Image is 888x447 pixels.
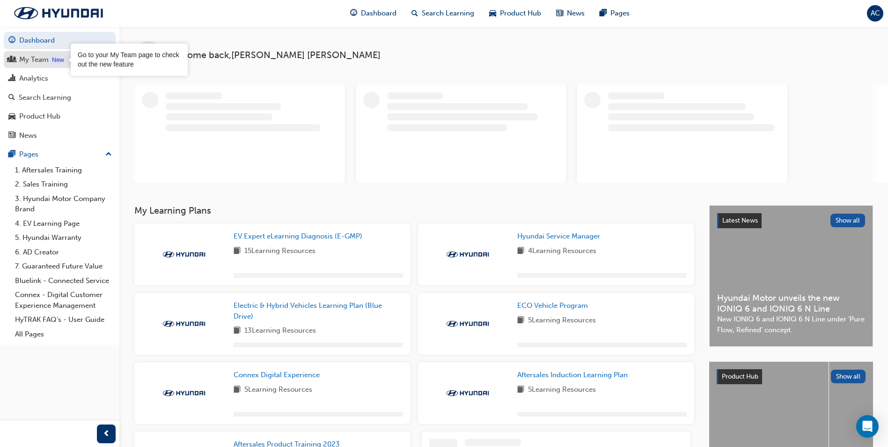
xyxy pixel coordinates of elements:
[234,232,362,240] span: EV Expert eLearning Diagnosis (E-GMP)
[8,37,15,45] span: guage-icon
[517,384,524,396] span: book-icon
[717,293,865,314] span: Hyundai Motor unveils the new IONIQ 6 and IONIQ 6 N Line
[528,315,596,327] span: 5 Learning Resources
[234,384,241,396] span: book-icon
[11,163,116,178] a: 1. Aftersales Training
[11,245,116,260] a: 6. AD Creator
[11,192,116,216] a: 3. Hyundai Motor Company Brand
[556,7,563,19] span: news-icon
[856,415,879,438] div: Open Intercom Messenger
[11,259,116,274] a: 7. Guaranteed Future Value
[549,4,592,23] a: news-iconNews
[831,370,866,383] button: Show all
[517,301,588,310] span: ECO Vehicle Program
[244,246,316,257] span: 15 Learning Resources
[158,319,210,328] img: Trak
[234,300,403,321] a: Electric & Hybrid Vehicles Learning Plan (Blue Drive)
[411,7,418,19] span: search-icon
[234,370,323,380] a: Connex Digital Experience
[517,370,631,380] a: Aftersales Induction Learning Plan
[350,7,357,19] span: guage-icon
[8,94,15,102] span: search-icon
[11,274,116,288] a: Bluelink - Connected Service
[4,32,116,49] a: Dashboard
[482,4,549,23] a: car-iconProduct Hub
[717,314,865,335] span: New IONIQ 6 and IONIQ 6 N Line under ‘Pure Flow, Refined’ concept.
[517,232,600,240] span: Hyundai Service Manager
[8,112,15,121] span: car-icon
[19,149,38,160] div: Pages
[722,372,758,380] span: Product Hub
[422,8,474,19] span: Search Learning
[722,216,758,224] span: Latest News
[830,214,866,227] button: Show all
[11,327,116,342] a: All Pages
[103,428,110,440] span: prev-icon
[4,127,116,144] a: News
[867,5,883,22] button: AC
[600,7,607,19] span: pages-icon
[4,146,116,163] button: Pages
[19,73,48,84] div: Analytics
[709,205,873,347] a: Latest NewsShow allHyundai Motor unveils the new IONIQ 6 and IONIQ 6 N LineNew IONIQ 6 and IONIQ ...
[717,369,866,384] a: Product HubShow all
[517,300,592,311] a: ECO Vehicle Program
[78,51,181,69] div: Go to your My Team page to check out the new feature
[489,7,496,19] span: car-icon
[234,246,241,257] span: book-icon
[361,8,396,19] span: Dashboard
[517,315,524,327] span: book-icon
[717,213,865,228] a: Latest NewsShow all
[19,111,60,122] div: Product Hub
[404,4,482,23] a: search-iconSearch Learning
[8,150,15,159] span: pages-icon
[4,51,116,68] a: My Team
[442,388,493,398] img: Trak
[4,70,116,87] a: Analytics
[158,250,210,259] img: Trak
[4,89,116,106] a: Search Learning
[19,130,37,141] div: News
[343,4,404,23] a: guage-iconDashboard
[244,384,312,396] span: 5 Learning Resources
[19,54,49,65] div: My Team
[4,30,116,146] button: DashboardMy TeamAnalyticsSearch LearningProduct HubNews
[442,319,493,328] img: Trak
[134,205,694,216] h3: My Learning Plans
[610,8,630,19] span: Pages
[592,4,637,23] a: pages-iconPages
[517,231,604,242] a: Hyundai Service Manager
[11,313,116,327] a: HyTRAK FAQ's - User Guide
[500,8,541,19] span: Product Hub
[234,301,382,320] span: Electric & Hybrid Vehicles Learning Plan (Blue Drive)
[528,384,596,396] span: 5 Learning Resources
[234,325,241,337] span: book-icon
[517,246,524,257] span: book-icon
[50,55,66,65] div: Tooltip anchor
[871,8,880,19] span: AC
[4,108,116,125] a: Product Hub
[234,371,320,379] span: Connex Digital Experience
[105,149,112,161] span: up-icon
[234,231,366,242] a: EV Expert eLearning Diagnosis (E-GMP)
[8,74,15,83] span: chart-icon
[567,8,585,19] span: News
[8,132,15,140] span: news-icon
[5,3,112,23] img: Trak
[166,50,381,61] span: Welcome back , [PERSON_NAME] [PERSON_NAME]
[19,92,71,103] div: Search Learning
[244,325,316,337] span: 13 Learning Resources
[517,371,628,379] span: Aftersales Induction Learning Plan
[11,288,116,313] a: Connex - Digital Customer Experience Management
[11,177,116,192] a: 2. Sales Training
[11,231,116,245] a: 5. Hyundai Warranty
[528,246,596,257] span: 4 Learning Resources
[8,56,15,64] span: people-icon
[442,250,493,259] img: Trak
[11,216,116,231] a: 4. EV Learning Page
[158,388,210,398] img: Trak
